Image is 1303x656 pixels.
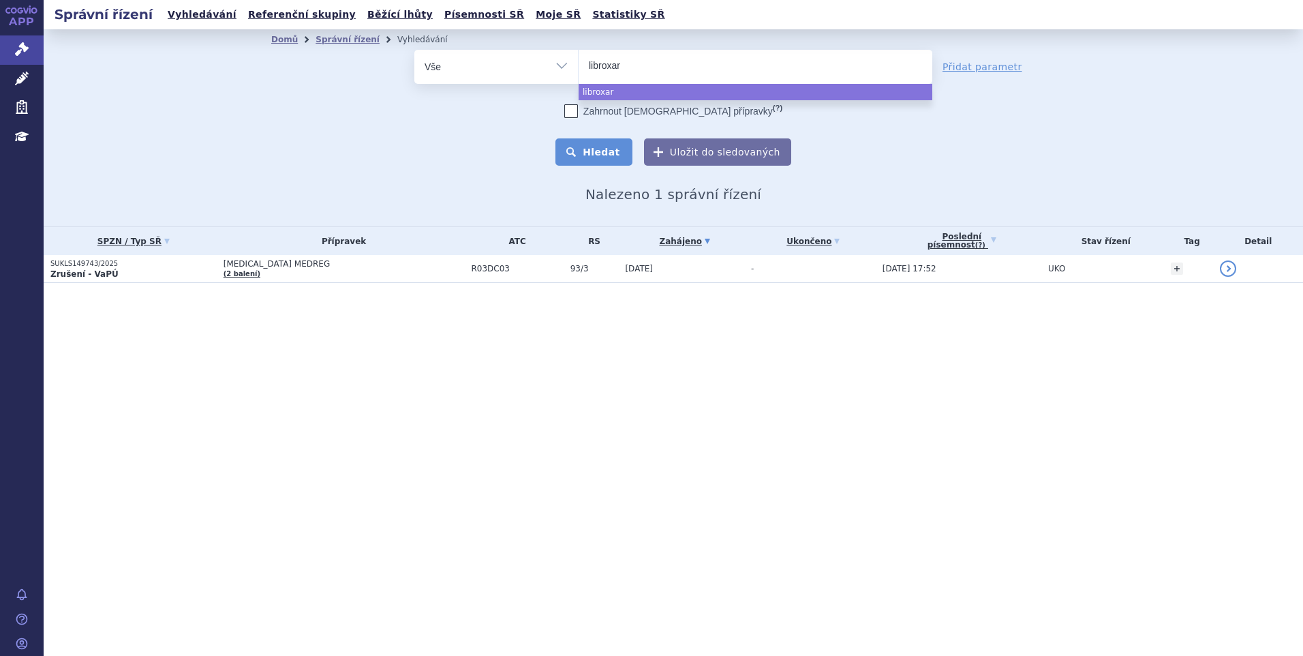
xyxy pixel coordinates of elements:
[316,35,380,44] a: Správní řízení
[1220,260,1236,277] a: detail
[50,232,217,251] a: SPZN / Typ SŘ
[217,227,465,255] th: Přípravek
[471,264,563,273] span: R03DC03
[1213,227,1303,255] th: Detail
[942,60,1022,74] a: Přidat parametr
[464,227,563,255] th: ATC
[271,35,298,44] a: Domů
[588,5,669,24] a: Statistiky SŘ
[1041,227,1164,255] th: Stav řízení
[751,232,876,251] a: Ukončeno
[50,269,119,279] strong: Zrušení - VaPÚ
[625,232,744,251] a: Zahájeno
[883,264,936,273] span: [DATE] 17:52
[440,5,528,24] a: Písemnosti SŘ
[564,227,619,255] th: RS
[564,104,782,118] label: Zahrnout [DEMOGRAPHIC_DATA] přípravky
[50,259,217,269] p: SUKLS149743/2025
[883,227,1041,255] a: Poslednípísemnost(?)
[244,5,360,24] a: Referenční skupiny
[44,5,164,24] h2: Správní řízení
[224,270,260,278] a: (2 balení)
[532,5,585,24] a: Moje SŘ
[363,5,437,24] a: Běžící lhůty
[397,29,465,50] li: Vyhledávání
[625,264,653,273] span: [DATE]
[224,259,465,269] span: [MEDICAL_DATA] MEDREG
[975,241,985,250] abbr: (?)
[644,138,791,166] button: Uložit do sledovaných
[1171,263,1183,275] a: +
[1164,227,1214,255] th: Tag
[555,138,632,166] button: Hledat
[1048,264,1065,273] span: UKO
[570,264,619,273] span: 93/3
[164,5,241,24] a: Vyhledávání
[773,104,782,113] abbr: (?)
[585,186,761,203] span: Nalezeno 1 správní řízení
[751,264,754,273] span: -
[579,84,932,100] li: libroxar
